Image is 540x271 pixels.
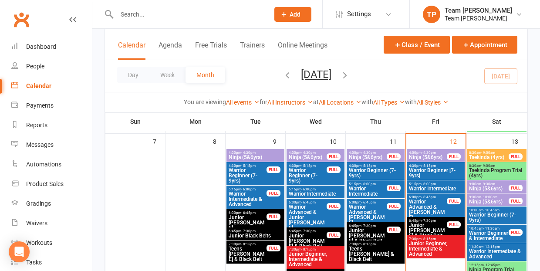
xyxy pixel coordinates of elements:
div: Gradings [26,200,51,207]
span: - 12:15pm [483,245,500,249]
a: Clubworx [10,9,32,30]
span: - 6:45pm [301,200,316,204]
span: 5:15pm [408,182,463,186]
div: FULL [387,203,401,210]
a: Payments [11,96,92,115]
span: - 4:30pm [301,151,316,155]
span: Warrior Beginner (7-9yrs) [469,212,525,223]
strong: for [260,98,267,105]
strong: at [313,98,319,105]
button: Appointment [452,36,517,54]
span: - 7:30pm [241,229,256,233]
span: - 10:00am [481,195,497,199]
span: 8:30am [469,164,525,168]
button: Add [274,7,311,22]
th: Wed [286,112,346,131]
span: 4:00pm [408,151,447,155]
span: Junior [PERSON_NAME] [228,215,267,230]
span: Ninja (5&6yrs) [469,186,509,191]
span: Ninja (5&6yrs) [469,199,509,204]
span: Warrior Beginner [7-9yrs] [408,168,463,178]
span: - 5:15pm [361,164,376,168]
button: Day [117,67,149,83]
a: Product Sales [11,174,92,194]
div: FULL [267,245,280,251]
a: Dashboard [11,37,92,57]
span: - 4:30pm [361,151,376,155]
span: - 8:15pm [361,242,376,246]
div: Workouts [26,239,52,246]
div: Team [PERSON_NAME] [445,7,512,14]
a: Automations [11,155,92,174]
span: - 8:15pm [241,242,256,246]
span: Junior Beginner, Intermediate & Advanced [288,251,343,267]
span: - 6:45pm [241,211,256,215]
a: Messages [11,135,92,155]
span: 11:30am [469,245,525,249]
span: Add [290,11,300,18]
div: FULL [509,153,523,160]
span: Warrior Intermediate & Advanced [228,191,267,207]
span: Warrior Beginner (7-9yrs) [228,168,267,183]
div: FULL [267,213,280,220]
span: 7:30pm [408,237,463,241]
span: 4:30pm [288,164,327,168]
span: 5:15pm [288,187,343,191]
a: All Styles [417,99,449,106]
span: - 5:15pm [301,164,316,168]
span: 4:00pm [348,151,387,155]
div: 9 [273,134,285,148]
a: People [11,57,92,76]
span: Ninja (5&6yrs) [288,155,327,160]
span: Taekinda (4yrs) [469,155,509,160]
a: All Locations [319,99,361,106]
div: Calendar [26,82,51,89]
span: 6:00pm [288,200,327,204]
div: FULL [267,190,280,196]
span: Warrior Advanced & [PERSON_NAME] [348,204,387,225]
span: 6:00pm [408,195,447,199]
button: Online Meetings [278,41,327,60]
span: - 12:45pm [484,263,500,267]
div: FULL [509,198,523,204]
span: Ninja (5&6yrs) [228,155,283,160]
span: 6:45pm [228,229,283,233]
div: FULL [327,232,341,238]
div: FULL [327,153,341,160]
span: Warrior Intermediate [408,186,463,191]
a: Waivers [11,213,92,233]
button: Week [149,67,186,83]
span: Taekinda Program Trial (4yrs) [469,168,525,178]
button: Trainers [240,41,265,60]
div: 11 [390,134,405,148]
span: 4:00pm [288,151,327,155]
span: - 7:30pm [361,224,376,228]
span: 6:45pm [288,229,327,233]
span: 12:15pm [469,263,525,267]
div: Automations [26,161,61,168]
span: - 9:00am [481,151,495,155]
strong: with [361,98,373,105]
span: Junior Black Belts [228,233,283,238]
div: 12 [450,134,466,148]
div: FULL [387,153,401,160]
div: FULL [327,203,341,210]
span: 6:00pm [228,211,267,215]
span: Junior [PERSON_NAME] & Black Belt [408,223,447,238]
span: Warrior Beginner & Intermediate [469,230,509,241]
a: All Instructors [267,99,313,106]
div: TP [423,6,440,23]
span: Warrior Beginner (7-9yrs) [288,168,327,183]
span: - 6:45pm [361,200,376,204]
button: Class / Event [384,36,450,54]
div: 8 [213,134,225,148]
span: 8:30am [469,151,509,155]
span: Warrior Advanced & Junior [PERSON_NAME] [288,204,327,230]
th: Tue [226,112,286,131]
div: Payments [26,102,54,109]
input: Search... [114,8,263,20]
a: Gradings [11,194,92,213]
span: Junior [PERSON_NAME] & Black Belt [348,228,387,244]
a: Reports [11,115,92,135]
button: Calendar [118,41,145,60]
